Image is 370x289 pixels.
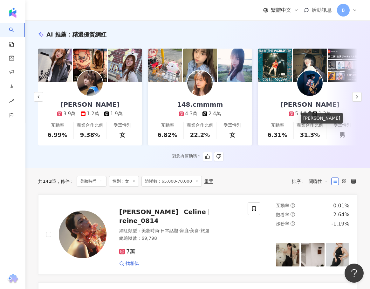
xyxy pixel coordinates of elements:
span: 追蹤數：65,000-70,000 [141,176,202,187]
div: 受眾性別 [333,122,351,129]
span: · [178,228,180,233]
span: 找相似 [126,260,139,267]
iframe: Help Scout Beacon - Open [345,264,364,283]
div: 2.64% [333,211,349,218]
span: 性別：女 [109,176,139,187]
img: chrome extension [7,274,19,284]
div: [PERSON_NAME] [301,113,343,124]
img: logo icon [8,8,18,18]
div: 對您有幫助嗎？ [172,152,223,161]
span: · [199,228,200,233]
span: · [159,228,161,233]
img: KOL Avatar [59,211,106,258]
div: 0.01% [333,202,349,209]
img: post-image [301,243,324,266]
div: 共 筆 [38,179,56,184]
img: post-image [148,49,182,82]
img: post-image [326,243,349,266]
div: 商業合作比例 [297,122,323,129]
span: 143 [43,179,52,184]
div: 4.3萬 [185,111,197,117]
div: -1.19% [331,220,349,227]
img: KOL Avatar [77,71,103,96]
div: 6.31% [267,131,287,139]
span: question-circle [291,221,295,226]
div: 互動率 [51,122,64,129]
div: 互動率 [161,122,174,129]
img: post-image [73,49,107,82]
a: search [9,23,22,48]
span: question-circle [291,212,295,217]
div: 商業合作比例 [187,122,213,129]
div: 受眾性別 [223,122,241,129]
span: 家庭 [180,228,189,233]
a: 找相似 [119,260,139,267]
span: 美妝時尚 [141,228,159,233]
span: 美食 [190,228,199,233]
div: 受眾性別 [113,122,131,129]
img: post-image [293,49,327,82]
div: 女 [120,131,125,139]
span: 觀看率 [276,212,289,217]
div: 總追蹤數 ： 69,798 [119,235,250,242]
img: post-image [38,49,72,82]
span: reine_0814 [119,217,159,225]
div: 6.82% [157,131,177,139]
div: 網紅類型 ： [119,228,250,234]
span: 關聯性 [309,176,328,186]
div: 31.3% [300,131,320,139]
img: KOL Avatar [297,71,323,96]
img: post-image [328,49,362,82]
span: B [342,7,345,14]
span: 活動訊息 [312,7,332,13]
span: Celine [184,208,206,216]
span: rise [9,95,14,109]
div: 排序： [292,176,331,186]
a: [PERSON_NAME]3.9萬1.2萬1.9萬互動率6.99%商業合作比例9.38%受眾性別女 [38,82,142,145]
div: 互動率 [271,122,284,129]
div: 女 [230,131,235,139]
div: AI 推薦 ： [46,30,106,38]
div: [PERSON_NAME] [274,100,346,109]
a: [PERSON_NAME]5.4萬1.3萬互動率6.31%商業合作比例31.3%受眾性別男 [258,82,362,145]
div: 3.9萬 [63,111,76,117]
a: KOL Avatar[PERSON_NAME]Celinereine_0814網紅類型：美妝時尚·日常話題·家庭·美食·旅遊總追蹤數：69,7987萬找相似互動率question-circle0... [38,194,357,275]
span: 日常話題 [161,228,178,233]
div: 9.38% [80,131,100,139]
img: post-image [108,49,142,82]
span: 互動率 [276,203,289,208]
div: 5.4萬 [295,111,307,117]
img: post-image [276,243,299,266]
span: question-circle [291,203,295,208]
div: 6.99% [47,131,67,139]
span: 繁體中文 [271,7,291,14]
span: 漲粉率 [276,221,289,226]
div: 男 [339,131,345,139]
div: 1.2萬 [87,111,99,117]
span: [PERSON_NAME] [119,208,178,216]
div: 1.3萬 [319,111,331,117]
span: 精選優質網紅 [72,31,106,38]
div: [PERSON_NAME] [54,100,126,109]
img: KOL Avatar [187,71,213,96]
div: 商業合作比例 [77,122,103,129]
div: 148.cmmmm [171,100,230,109]
span: 美妝時尚 [77,176,106,187]
span: · [189,228,190,233]
div: 2.4萬 [209,111,221,117]
img: post-image [218,49,252,82]
div: 1.9萬 [110,111,123,117]
div: 22.2% [190,131,210,139]
span: 7萬 [119,248,135,255]
span: 條件 ： [56,179,74,184]
div: 重置 [204,179,213,184]
img: post-image [258,49,292,82]
span: 旅遊 [201,228,209,233]
img: post-image [183,49,217,82]
a: 148.cmmmm4.3萬2.4萬互動率6.82%商業合作比例22.2%受眾性別女 [148,82,252,145]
